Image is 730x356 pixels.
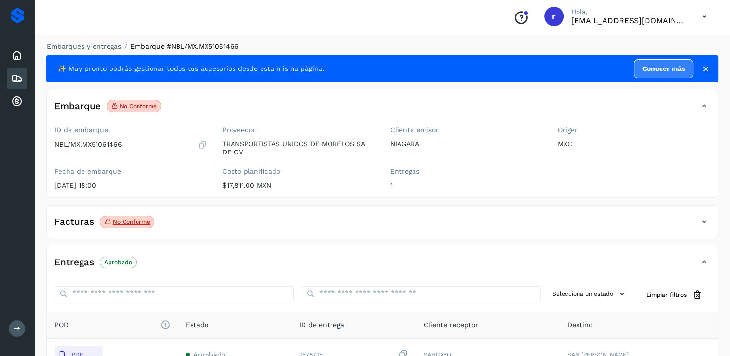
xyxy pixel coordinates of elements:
[558,140,710,148] p: MXC
[7,91,27,112] div: Cuentas por cobrar
[634,59,693,78] a: Conocer más
[55,217,94,228] h4: Facturas
[222,181,375,190] p: $17,811.00 MXN
[186,320,208,330] span: Estado
[113,219,150,225] p: No conforme
[222,167,375,176] label: Costo planificado
[120,103,157,110] p: No conforme
[299,320,344,330] span: ID de entrega
[55,167,207,176] label: Fecha de embarque
[47,254,718,278] div: EntregasAprobado
[55,140,122,149] p: NBL/MX.MX51061466
[390,167,543,176] label: Entregas
[222,140,375,156] p: TRANSPORTISTAS UNIDOS DE MORELOS SA DE CV
[647,290,687,299] span: Limpiar filtros
[222,126,375,134] label: Proveedor
[47,42,121,50] a: Embarques y entregas
[571,8,687,16] p: Hola,
[390,126,543,134] label: Cliente emisor
[390,181,543,190] p: 1
[130,42,239,50] span: Embarque #NBL/MX.MX51061466
[104,259,132,266] p: Aprobado
[639,286,710,304] button: Limpiar filtros
[47,214,718,238] div: FacturasNo conforme
[571,16,687,25] p: romanreyes@tumsa.com.mx
[55,101,101,112] h4: Embarque
[55,181,207,190] p: [DATE] 18:00
[7,68,27,89] div: Embarques
[46,41,718,52] nav: breadcrumb
[549,286,631,302] button: Selecciona un estado
[558,126,710,134] label: Origen
[55,257,94,268] h4: Entregas
[55,320,170,330] span: POD
[7,45,27,66] div: Inicio
[55,126,207,134] label: ID de embarque
[47,98,718,122] div: EmbarqueNo conforme
[567,320,592,330] span: Destino
[58,64,324,74] span: ✨ Muy pronto podrás gestionar todos tus accesorios desde esta misma página.
[424,320,478,330] span: Cliente receptor
[390,140,543,148] p: NIAGARA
